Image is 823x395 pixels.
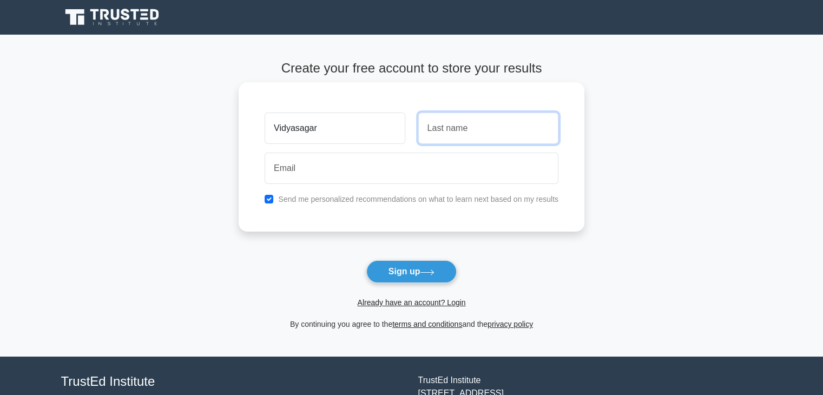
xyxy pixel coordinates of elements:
[392,320,462,328] a: terms and conditions
[366,260,457,283] button: Sign up
[265,113,405,144] input: First name
[278,195,558,203] label: Send me personalized recommendations on what to learn next based on my results
[418,113,558,144] input: Last name
[357,298,465,307] a: Already have an account? Login
[488,320,533,328] a: privacy policy
[61,374,405,390] h4: TrustEd Institute
[265,153,558,184] input: Email
[239,61,584,76] h4: Create your free account to store your results
[232,318,591,331] div: By continuing you agree to the and the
